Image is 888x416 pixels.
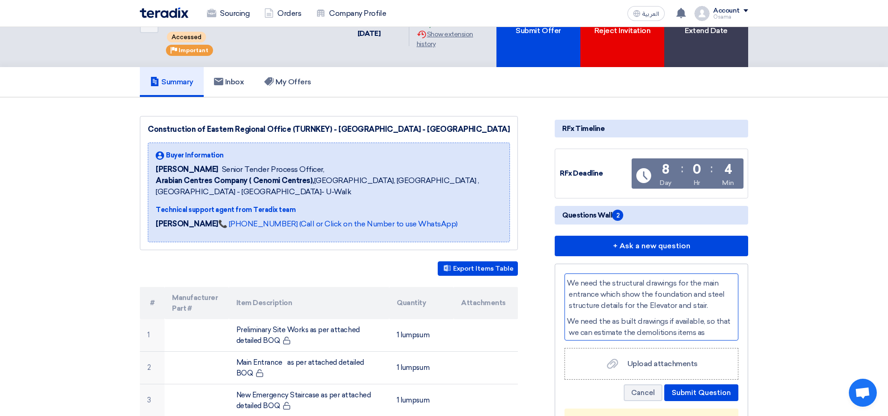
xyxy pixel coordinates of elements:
div: Ask a question here... [564,273,738,341]
div: Show extension history [417,29,489,49]
div: Osama [713,14,748,20]
div: RFx Timeline [555,120,748,137]
a: My Offers [254,67,322,97]
a: Open chat [849,379,877,407]
img: profile_test.png [695,6,709,21]
a: Orders [257,3,309,24]
button: Submit Question [664,384,738,401]
a: Sourcing [200,3,257,24]
a: Inbox [204,67,255,97]
span: العربية [642,11,659,17]
div: Construction of Eastern Regional Office (TURNKEY) - [GEOGRAPHIC_DATA] - [GEOGRAPHIC_DATA] [148,124,510,135]
div: Technical support agent from Teradix team [156,205,502,215]
td: 1 [140,319,165,352]
button: العربية [627,6,665,21]
span: Questions Wall [562,210,623,221]
a: Company Profile [309,3,393,24]
th: Manufacturer Part # [165,287,229,319]
button: Export Items Table [438,261,518,276]
a: 📞 [PHONE_NUMBER] (Call or Click on the Number to use WhatsApp) [218,219,458,228]
div: Day [660,178,672,188]
button: + Ask a new question [555,236,748,256]
div: Account [713,7,740,15]
td: Main Entrance as per attached detailed BOQ [229,352,390,384]
span: [GEOGRAPHIC_DATA], [GEOGRAPHIC_DATA] ,[GEOGRAPHIC_DATA] - [GEOGRAPHIC_DATA]- U-Walk [156,175,502,198]
img: Teradix logo [140,7,188,18]
div: Min [722,178,734,188]
span: Buyer Information [166,150,224,160]
div: 4 [724,163,732,176]
td: Preliminary Site Works as per attached detailed BOQ [229,319,390,352]
td: 1 lumpsum [389,352,454,384]
span: Upload attachments [627,359,698,368]
strong: [PERSON_NAME] [156,219,218,228]
span: 2 [612,210,623,221]
th: Item Description [229,287,390,319]
div: : [681,160,683,177]
h5: My Offers [264,77,311,87]
th: Quantity [389,287,454,319]
h5: Inbox [214,77,244,87]
span: Accessed [167,32,206,42]
div: RFx Deadline [560,168,630,179]
div: 8 [662,163,669,176]
p: We need the structural drawings for the main entrance which show the foundation and steel structu... [569,278,734,311]
th: Attachments [454,287,518,319]
a: Summary [140,67,204,97]
span: [PERSON_NAME] [156,164,218,175]
div: 0 [693,163,701,176]
button: Cancel [624,384,662,401]
b: Arabian Centres Company ( Cenomi Centres), [156,176,314,185]
span: Important [179,47,208,54]
th: # [140,287,165,319]
div: [DATE] [358,28,401,39]
div: : [710,160,713,177]
p: We need the as built drawings if available, so that we can estimate the demolitions items as requ... [569,316,734,349]
span: Senior Tender Process Officer, [222,164,324,175]
div: Hr [694,178,700,188]
td: 2 [140,352,165,384]
td: 1 lumpsum [389,319,454,352]
h5: Summary [150,77,193,87]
